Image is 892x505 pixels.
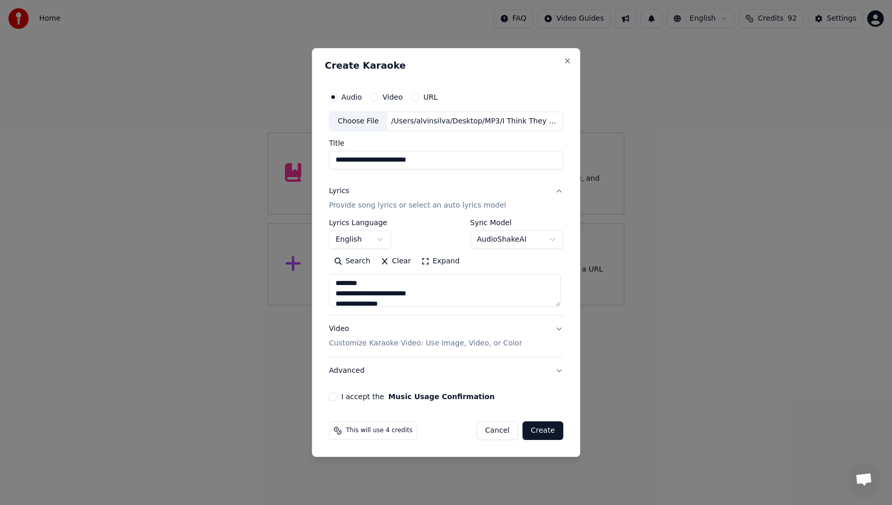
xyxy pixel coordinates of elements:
[388,393,495,400] button: I accept the
[476,421,518,440] button: Cancel
[329,112,387,131] div: Choose File
[329,315,563,357] button: VideoCustomize Karaoke Video: Use Image, Video, or Color
[383,93,403,101] label: Video
[329,338,522,349] p: Customize Karaoke Video: Use Image, Video, or Color
[522,421,563,440] button: Create
[329,178,563,219] button: LyricsProvide song lyrics or select an auto lyrics model
[375,253,416,270] button: Clear
[341,93,362,101] label: Audio
[423,93,438,101] label: URL
[325,61,567,70] h2: Create Karaoke
[341,393,495,400] label: I accept the
[329,324,522,349] div: Video
[470,219,563,226] label: Sync Model
[329,219,391,226] label: Lyrics Language
[346,427,412,435] span: This will use 4 credits
[416,253,465,270] button: Expand
[329,139,563,147] label: Title
[329,200,506,211] p: Provide song lyrics or select an auto lyrics model
[387,116,563,127] div: /Users/alvinsilva/Desktop/MP3/I Think They Call This Love (Cover).mp3
[329,357,563,384] button: Advanced
[329,219,563,315] div: LyricsProvide song lyrics or select an auto lyrics model
[329,186,349,196] div: Lyrics
[329,253,375,270] button: Search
